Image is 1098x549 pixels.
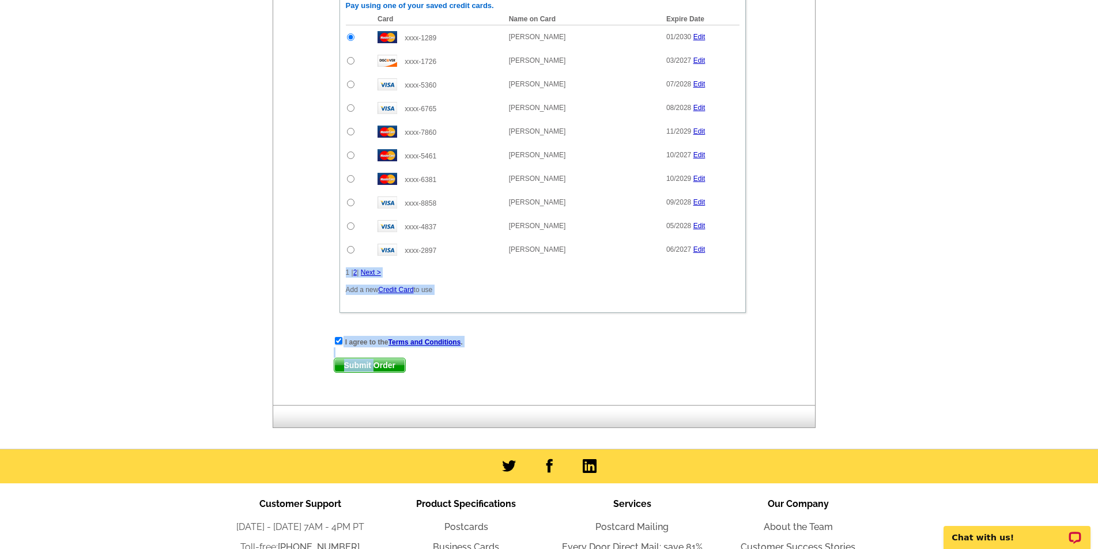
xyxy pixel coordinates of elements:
span: 07/2028 [666,80,691,88]
h6: Pay using one of your saved credit cards. [346,1,739,10]
a: Edit [693,80,705,88]
th: Card [372,13,503,25]
span: [PERSON_NAME] [509,56,566,65]
a: Edit [693,104,705,112]
span: [PERSON_NAME] [509,33,566,41]
th: Expire Date [661,13,739,25]
span: xxxx-7860 [405,128,436,137]
a: Edit [693,222,705,230]
span: Product Specifications [416,498,516,509]
li: [DATE] - [DATE] 7AM - 4PM PT [217,520,383,534]
img: mast.gif [378,173,397,185]
span: xxxx-4837 [405,223,436,231]
img: visa.gif [378,196,397,209]
span: [PERSON_NAME] [509,222,566,230]
span: xxxx-2897 [405,247,436,255]
a: Next > [361,268,381,277]
a: Edit [693,33,705,41]
span: xxxx-1289 [405,34,436,42]
a: Credit Card [378,286,413,294]
a: Postcard Mailing [595,521,669,532]
img: visa.gif [378,78,397,90]
span: Our Company [768,498,829,509]
span: xxxx-1726 [405,58,436,66]
a: Postcards [444,521,488,532]
span: [PERSON_NAME] [509,104,566,112]
span: 11/2029 [666,127,691,135]
a: Edit [693,127,705,135]
span: Services [613,498,651,509]
span: Customer Support [259,498,341,509]
img: visa.gif [378,220,397,232]
span: [PERSON_NAME] [509,127,566,135]
span: xxxx-5360 [405,81,436,89]
img: mast.gif [378,149,397,161]
span: 10/2029 [666,175,691,183]
span: 09/2028 [666,198,691,206]
a: Edit [693,175,705,183]
img: mast.gif [378,31,397,43]
span: [PERSON_NAME] [509,175,566,183]
span: 03/2027 [666,56,691,65]
img: mast.gif [378,126,397,138]
img: disc.gif [378,55,397,67]
th: Name on Card [503,13,661,25]
a: About the Team [764,521,833,532]
a: Edit [693,245,705,253]
strong: I agree to the . [345,338,463,346]
span: [PERSON_NAME] [509,151,566,159]
span: [PERSON_NAME] [509,198,566,206]
span: 01/2030 [666,33,691,41]
span: [PERSON_NAME] [509,245,566,253]
a: 2 [353,268,357,277]
span: 06/2027 [666,245,691,253]
img: visa.gif [378,102,397,114]
span: xxxx-8858 [405,199,436,207]
a: Edit [693,56,705,65]
span: xxxx-6765 [405,105,436,113]
span: xxxx-5461 [405,152,436,160]
span: [PERSON_NAME] [509,80,566,88]
p: Add a new to use [346,285,739,295]
a: Edit [693,151,705,159]
span: 05/2028 [666,222,691,230]
a: Edit [693,198,705,206]
iframe: LiveChat chat widget [936,513,1098,549]
span: 08/2028 [666,104,691,112]
span: 10/2027 [666,151,691,159]
img: visa.gif [378,244,397,256]
span: xxxx-6381 [405,176,436,184]
div: 1 | | [346,267,739,278]
span: Submit Order [334,358,405,372]
a: Terms and Conditions [388,338,461,346]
